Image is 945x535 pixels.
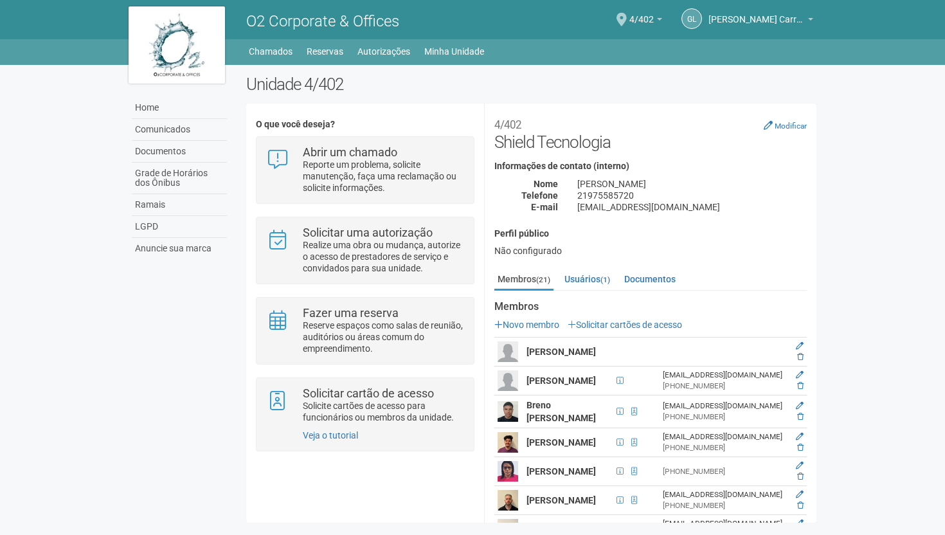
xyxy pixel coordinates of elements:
[629,16,662,26] a: 4/402
[303,320,464,354] p: Reserve espaços como salas de reunião, auditórios ou áreas comum do empreendimento.
[796,341,804,350] a: Editar membro
[303,145,397,159] strong: Abrir um chamado
[663,401,785,412] div: [EMAIL_ADDRESS][DOMAIN_NAME]
[526,495,596,505] strong: [PERSON_NAME]
[629,2,654,24] span: 4/402
[796,490,804,499] a: Editar membro
[797,443,804,452] a: Excluir membro
[796,519,804,528] a: Editar membro
[568,190,816,201] div: 21975585720
[663,442,785,453] div: [PHONE_NUMBER]
[494,161,807,171] h4: Informações de contato (interno)
[797,472,804,481] a: Excluir membro
[246,75,816,94] h2: Unidade 4/402
[132,238,227,259] a: Anuncie sua marca
[494,320,559,330] a: Novo membro
[246,12,399,30] span: O2 Corporate & Offices
[663,381,785,392] div: [PHONE_NUMBER]
[796,370,804,379] a: Editar membro
[303,239,464,274] p: Realize uma obra ou mudança, autorize o acesso de prestadores de serviço e convidados para sua un...
[764,120,807,131] a: Modificar
[266,147,464,194] a: Abrir um chamado Reporte um problema, solicite manutenção, faça uma reclamação ou solicite inform...
[424,42,484,60] a: Minha Unidade
[498,341,518,362] img: user.png
[307,42,343,60] a: Reservas
[129,6,225,84] img: logo.jpg
[775,122,807,131] small: Modificar
[494,113,807,152] h2: Shield Tecnologia
[132,141,227,163] a: Documentos
[132,119,227,141] a: Comunicados
[568,320,682,330] a: Solicitar cartões de acesso
[796,401,804,410] a: Editar membro
[256,120,474,129] h4: O que você deseja?
[498,432,518,453] img: user.png
[498,370,518,391] img: user.png
[796,432,804,441] a: Editar membro
[494,229,807,239] h4: Perfil público
[561,269,613,289] a: Usuários(1)
[303,226,433,239] strong: Solicitar uma autorização
[303,159,464,194] p: Reporte um problema, solicite manutenção, faça uma reclamação ou solicite informações.
[498,461,518,482] img: user.png
[663,466,785,477] div: [PHONE_NUMBER]
[526,466,596,476] strong: [PERSON_NAME]
[531,202,558,212] strong: E-mail
[494,301,807,313] strong: Membros
[526,347,596,357] strong: [PERSON_NAME]
[494,118,521,131] small: 4/402
[266,388,464,423] a: Solicitar cartão de acesso Solicite cartões de acesso para funcionários ou membros da unidade.
[681,8,702,29] a: GL
[534,179,558,189] strong: Nome
[132,163,227,194] a: Grade de Horários dos Ônibus
[494,245,807,257] div: Não configurado
[266,307,464,354] a: Fazer uma reserva Reserve espaços como salas de reunião, auditórios ou áreas comum do empreendime...
[600,275,610,284] small: (1)
[796,461,804,470] a: Editar membro
[498,490,518,511] img: user.png
[708,2,805,24] span: Gabriel Lemos Carreira dos Reis
[303,386,434,400] strong: Solicitar cartão de acesso
[663,370,785,381] div: [EMAIL_ADDRESS][DOMAIN_NAME]
[303,400,464,423] p: Solicite cartões de acesso para funcionários ou membros da unidade.
[568,201,816,213] div: [EMAIL_ADDRESS][DOMAIN_NAME]
[797,381,804,390] a: Excluir membro
[663,412,785,422] div: [PHONE_NUMBER]
[132,216,227,238] a: LGPD
[797,412,804,421] a: Excluir membro
[797,352,804,361] a: Excluir membro
[708,16,813,26] a: [PERSON_NAME] Carreira dos Reis
[663,489,785,500] div: [EMAIL_ADDRESS][DOMAIN_NAME]
[132,97,227,119] a: Home
[663,500,785,511] div: [PHONE_NUMBER]
[303,306,399,320] strong: Fazer uma reserva
[266,227,464,274] a: Solicitar uma autorização Realize uma obra ou mudança, autorize o acesso de prestadores de serviç...
[132,194,227,216] a: Ramais
[526,376,596,386] strong: [PERSON_NAME]
[663,431,785,442] div: [EMAIL_ADDRESS][DOMAIN_NAME]
[303,430,358,440] a: Veja o tutorial
[526,437,596,448] strong: [PERSON_NAME]
[357,42,410,60] a: Autorizações
[568,178,816,190] div: [PERSON_NAME]
[494,269,553,291] a: Membros(21)
[797,501,804,510] a: Excluir membro
[663,518,785,529] div: [EMAIL_ADDRESS][DOMAIN_NAME]
[621,269,679,289] a: Documentos
[521,190,558,201] strong: Telefone
[498,401,518,422] img: user.png
[536,275,550,284] small: (21)
[526,400,596,423] strong: Breno [PERSON_NAME]
[249,42,292,60] a: Chamados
